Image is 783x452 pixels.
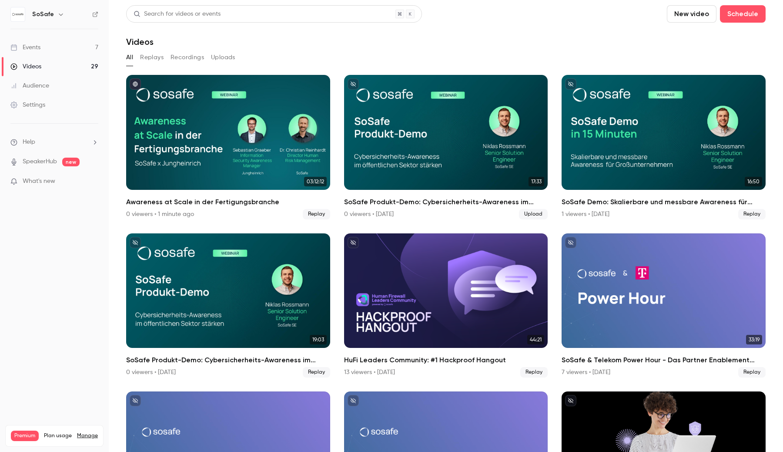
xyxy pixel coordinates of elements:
[126,5,766,447] section: Videos
[23,177,55,186] span: What's new
[562,210,609,219] div: 1 viewers • [DATE]
[344,233,548,378] a: 44:21HuFi Leaders Community: #1 Hackproof Hangout13 viewers • [DATE]Replay
[745,177,762,186] span: 16:50
[211,51,235,64] button: Uploads
[23,138,35,147] span: Help
[667,5,716,23] button: New video
[130,78,141,90] button: published
[562,233,766,378] a: 33:19SoSafe & Telekom Power Hour - Das Partner Enablement Webinar Q37 viewers • [DATE]Replay
[77,432,98,439] a: Manage
[304,177,327,186] span: 03:12:12
[44,432,72,439] span: Plan usage
[126,233,330,378] li: SoSafe Produkt-Demo: Cybersicherheits-Awareness im öffentlichen Sektor stärken
[565,78,576,90] button: unpublished
[10,138,98,147] li: help-dropdown-opener
[126,75,330,219] a: 03:12:12Awareness at Scale in der Fertigungsbranche0 viewers • 1 minute agoReplay
[746,335,762,344] span: 33:19
[126,75,330,219] li: Awareness at Scale in der Fertigungsbranche
[32,10,54,19] h6: SoSafe
[344,368,395,377] div: 13 viewers • [DATE]
[565,395,576,406] button: unpublished
[348,78,359,90] button: unpublished
[130,237,141,248] button: unpublished
[344,210,394,219] div: 0 viewers • [DATE]
[348,395,359,406] button: unpublished
[519,209,548,219] span: Upload
[565,237,576,248] button: unpublished
[134,10,221,19] div: Search for videos or events
[126,197,330,207] h2: Awareness at Scale in der Fertigungsbranche
[344,75,548,219] li: SoSafe Produkt-Demo: Cybersicherheits-Awareness im öffentlichen Sektor stärken
[10,101,45,109] div: Settings
[310,335,327,344] span: 19:03
[126,210,194,219] div: 0 viewers • 1 minute ago
[344,75,548,219] a: 17:33SoSafe Produkt-Demo: Cybersicherheits-Awareness im öffentlichen Sektor stärken0 viewers • [D...
[23,157,57,166] a: SpeakerHub
[527,335,544,344] span: 44:21
[348,237,359,248] button: unpublished
[738,367,766,378] span: Replay
[562,233,766,378] li: SoSafe & Telekom Power Hour - Das Partner Enablement Webinar Q3
[126,368,176,377] div: 0 viewers • [DATE]
[562,197,766,207] h2: SoSafe Demo: Skalierbare und messbare Awareness für Großunternehmen
[720,5,766,23] button: Schedule
[344,197,548,207] h2: SoSafe Produkt-Demo: Cybersicherheits-Awareness im öffentlichen Sektor stärken
[529,177,544,186] span: 17:33
[303,209,330,219] span: Replay
[10,81,49,90] div: Audience
[171,51,204,64] button: Recordings
[126,355,330,365] h2: SoSafe Produkt-Demo: Cybersicherheits-Awareness im öffentlichen Sektor stärken
[562,75,766,219] li: SoSafe Demo: Skalierbare und messbare Awareness für Großunternehmen
[126,37,154,47] h1: Videos
[562,355,766,365] h2: SoSafe & Telekom Power Hour - Das Partner Enablement Webinar Q3
[62,158,80,166] span: new
[344,233,548,378] li: HuFi Leaders Community: #1 Hackproof Hangout
[130,395,141,406] button: unpublished
[10,43,40,52] div: Events
[738,209,766,219] span: Replay
[140,51,164,64] button: Replays
[344,355,548,365] h2: HuFi Leaders Community: #1 Hackproof Hangout
[126,51,133,64] button: All
[11,7,25,21] img: SoSafe
[520,367,548,378] span: Replay
[11,431,39,441] span: Premium
[562,75,766,219] a: 16:50SoSafe Demo: Skalierbare und messbare Awareness für Großunternehmen1 viewers • [DATE]Replay
[303,367,330,378] span: Replay
[10,62,41,71] div: Videos
[126,233,330,378] a: 19:03SoSafe Produkt-Demo: Cybersicherheits-Awareness im öffentlichen Sektor stärken0 viewers • [D...
[562,368,610,377] div: 7 viewers • [DATE]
